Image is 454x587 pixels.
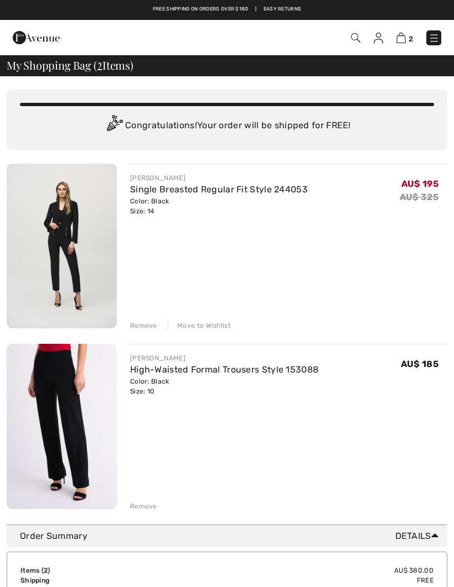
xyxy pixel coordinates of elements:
[401,359,438,369] span: AU$ 185
[409,35,413,43] span: 2
[20,530,443,543] div: Order Summary
[130,321,157,331] div: Remove
[20,575,166,585] td: Shipping
[130,364,318,375] a: High-Waisted Formal Trousers Style 153088
[44,567,48,574] span: 2
[396,33,406,43] img: Shopping Bag
[264,6,302,13] a: Easy Returns
[396,31,413,44] a: 2
[7,344,117,509] img: High-Waisted Formal Trousers Style 153088
[20,565,166,575] td: Items ( )
[130,184,308,195] a: Single Breasted Regular Fit Style 244053
[7,60,133,71] span: My Shopping Bag ( Items)
[130,173,308,183] div: [PERSON_NAME]
[153,6,249,13] a: Free shipping on orders over $180
[401,179,438,189] span: AU$ 195
[20,115,434,137] div: Congratulations! Your order will be shipped for FREE!
[351,33,360,43] img: Search
[168,321,231,331] div: Move to Wishlist
[13,27,60,49] img: 1ère Avenue
[395,530,443,543] span: Details
[166,565,434,575] td: AU$ 380.00
[13,32,60,42] a: 1ère Avenue
[429,33,440,44] img: Menu
[374,33,383,44] img: My Info
[255,6,256,13] span: |
[130,196,308,216] div: Color: Black Size: 14
[166,575,434,585] td: Free
[130,353,318,363] div: [PERSON_NAME]
[7,164,117,328] img: Single Breasted Regular Fit Style 244053
[103,115,125,137] img: Congratulation2.svg
[97,57,102,71] span: 2
[400,192,438,202] s: AU$ 325
[130,376,318,396] div: Color: Black Size: 10
[130,501,157,511] div: Remove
